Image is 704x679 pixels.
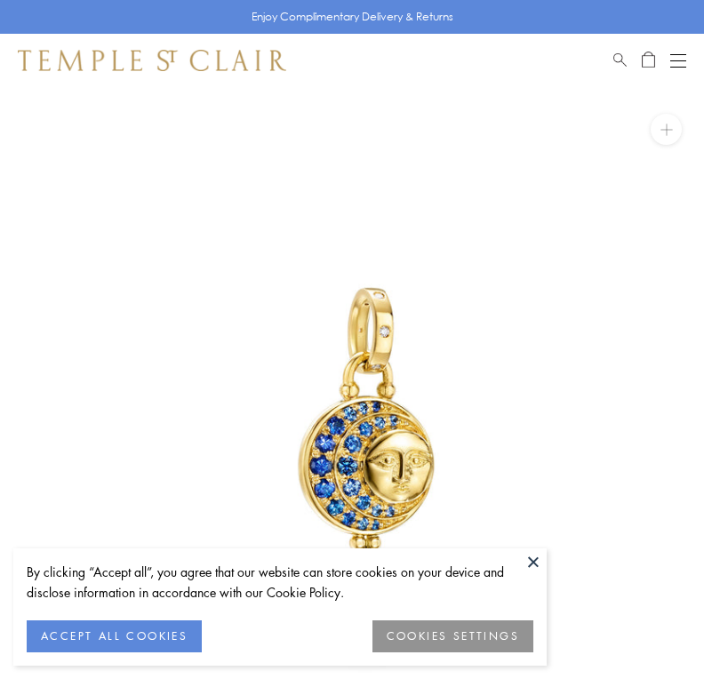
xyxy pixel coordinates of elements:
[372,620,533,652] button: COOKIES SETTINGS
[27,562,533,603] div: By clicking “Accept all”, you agree that our website can store cookies on your device and disclos...
[18,50,286,71] img: Temple St. Clair
[252,8,453,26] p: Enjoy Complimentary Delivery & Returns
[613,50,627,71] a: Search
[670,50,686,71] button: Open navigation
[27,620,202,652] button: ACCEPT ALL COOKIES
[642,50,655,71] a: Open Shopping Bag
[624,604,686,661] iframe: Gorgias live chat messenger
